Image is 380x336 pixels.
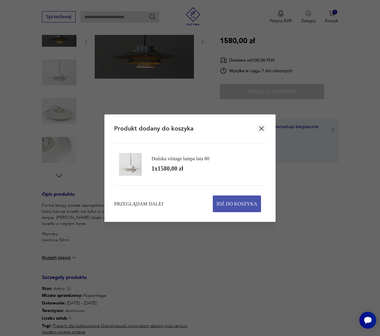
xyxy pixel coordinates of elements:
h2: Produkt dodany do koszyka [114,124,194,133]
iframe: Smartsupp widget button [359,312,376,329]
span: Idź do koszyka [216,196,257,212]
div: Duńska vintage lampa lata 80 [151,156,209,161]
img: Zdjęcie produktu [119,153,142,176]
button: Przeglądam dalej [114,200,163,207]
div: 1 x 1580,00 zł [151,165,183,173]
button: Idź do koszyka [213,195,261,212]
